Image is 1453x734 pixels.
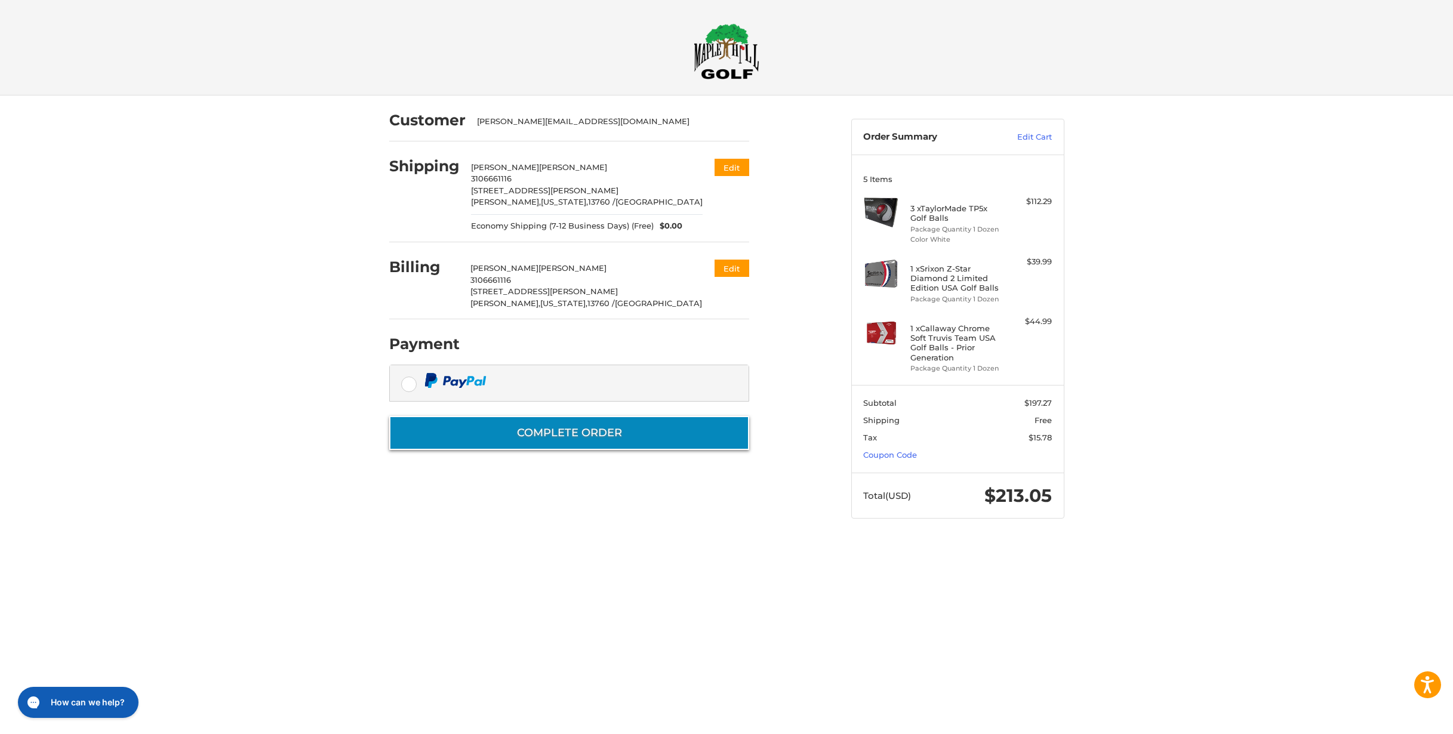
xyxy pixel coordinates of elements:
[1024,398,1052,408] span: $197.27
[1005,196,1052,208] div: $112.29
[470,275,511,285] span: 3106661116
[389,258,459,276] h2: Billing
[424,373,487,388] img: PayPal icon
[910,203,1002,223] h4: 3 x TaylorMade TP5x Golf Balls
[471,186,618,195] span: [STREET_ADDRESS][PERSON_NAME]
[588,197,615,206] span: 13760 /
[910,264,1002,293] h4: 1 x Srixon Z-Star Diamond 2 Limited Edition USA Golf Balls
[863,490,911,501] span: Total (USD)
[538,263,607,273] span: [PERSON_NAME]
[654,220,682,232] span: $0.00
[1355,702,1453,734] iframe: Google Customer Reviews
[539,162,607,172] span: [PERSON_NAME]
[863,174,1052,184] h3: 5 Items
[863,131,992,143] h3: Order Summary
[910,235,1002,245] li: Color White
[389,335,460,353] h2: Payment
[541,197,588,206] span: [US_STATE],
[715,159,749,176] button: Edit
[587,298,615,308] span: 13760 /
[863,433,877,442] span: Tax
[1035,415,1052,425] span: Free
[910,294,1002,304] li: Package Quantity 1 Dozen
[471,197,541,206] span: [PERSON_NAME],
[910,323,1002,362] h4: 1 x Callaway Chrome Soft Truvis Team USA Golf Balls - Prior Generation
[715,260,749,277] button: Edit
[910,363,1002,374] li: Package Quantity 1 Dozen
[471,220,654,232] span: Economy Shipping (7-12 Business Days) (Free)
[470,286,618,296] span: [STREET_ADDRESS][PERSON_NAME]
[12,683,142,722] iframe: Gorgias live chat messenger
[470,263,538,273] span: [PERSON_NAME]
[389,111,466,129] h2: Customer
[863,415,900,425] span: Shipping
[992,131,1052,143] a: Edit Cart
[1005,256,1052,268] div: $39.99
[1029,433,1052,442] span: $15.78
[1005,316,1052,328] div: $44.99
[471,162,539,172] span: [PERSON_NAME]
[389,416,749,450] button: Complete order
[863,450,917,459] a: Coupon Code
[615,197,703,206] span: [GEOGRAPHIC_DATA]
[389,157,460,175] h2: Shipping
[615,298,702,308] span: [GEOGRAPHIC_DATA]
[540,298,587,308] span: [US_STATE],
[477,116,737,128] div: [PERSON_NAME][EMAIL_ADDRESS][DOMAIN_NAME]
[694,23,759,79] img: Maple Hill Golf
[863,398,897,408] span: Subtotal
[984,485,1052,507] span: $213.05
[910,224,1002,235] li: Package Quantity 1 Dozen
[470,298,540,308] span: [PERSON_NAME],
[471,174,512,183] span: 3106661116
